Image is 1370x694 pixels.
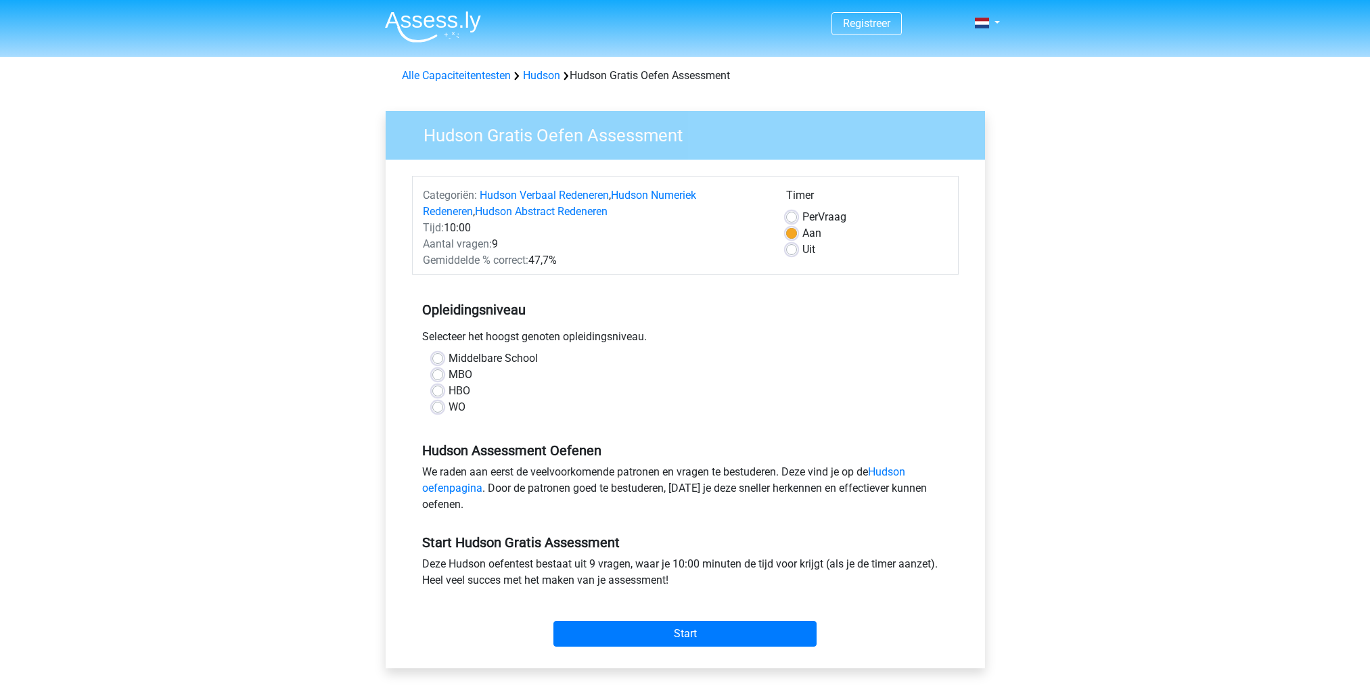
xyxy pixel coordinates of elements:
[423,221,444,234] span: Tijd:
[786,187,948,209] div: Timer
[423,254,528,267] span: Gemiddelde % correct:
[802,209,846,225] label: Vraag
[413,236,776,252] div: 9
[413,220,776,236] div: 10:00
[412,464,959,518] div: We raden aan eerst de veelvoorkomende patronen en vragen te bestuderen. Deze vind je op de . Door...
[422,296,949,323] h5: Opleidingsniveau
[396,68,974,84] div: Hudson Gratis Oefen Assessment
[423,237,492,250] span: Aantal vragen:
[413,187,776,220] div: , ,
[553,621,817,647] input: Start
[422,534,949,551] h5: Start Hudson Gratis Assessment
[802,241,815,258] label: Uit
[449,383,470,399] label: HBO
[449,367,472,383] label: MBO
[412,329,959,350] div: Selecteer het hoogst genoten opleidingsniveau.
[413,252,776,269] div: 47,7%
[423,189,477,202] span: Categoriën:
[402,69,511,82] a: Alle Capaciteitentesten
[480,189,609,202] a: Hudson Verbaal Redeneren
[802,225,821,241] label: Aan
[412,556,959,594] div: Deze Hudson oefentest bestaat uit 9 vragen, waar je 10:00 minuten de tijd voor krijgt (als je de ...
[523,69,560,82] a: Hudson
[449,350,538,367] label: Middelbare School
[843,17,890,30] a: Registreer
[422,442,949,459] h5: Hudson Assessment Oefenen
[802,210,818,223] span: Per
[407,120,975,146] h3: Hudson Gratis Oefen Assessment
[385,11,481,43] img: Assessly
[449,399,465,415] label: WO
[423,189,696,218] a: Hudson Numeriek Redeneren
[475,205,608,218] a: Hudson Abstract Redeneren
